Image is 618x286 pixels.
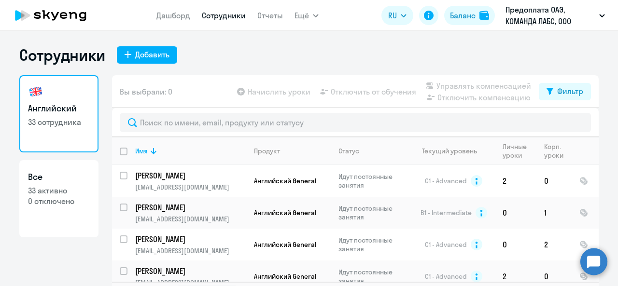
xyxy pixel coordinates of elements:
[120,86,172,97] span: Вы выбрали: 0
[135,49,169,60] div: Добавить
[254,147,280,155] div: Продукт
[495,197,536,229] td: 0
[28,171,90,183] h3: Все
[135,170,246,181] a: [PERSON_NAME]
[120,113,591,132] input: Поиск по имени, email, продукту или статусу
[413,147,494,155] div: Текущий уровень
[135,246,246,255] p: [EMAIL_ADDRESS][DOMAIN_NAME]
[135,266,246,276] a: [PERSON_NAME]
[135,170,244,181] p: [PERSON_NAME]
[495,165,536,197] td: 2
[388,10,397,21] span: RU
[501,4,610,27] button: Предоплата ОАЭ, КОМАНДА ЛАБС, ООО
[28,196,90,206] p: 0 отключено
[117,46,177,64] button: Добавить
[19,160,98,237] a: Все33 активно0 отключено
[338,172,405,190] p: Идут постоянные занятия
[338,268,405,285] p: Идут постоянные занятия
[202,11,246,20] a: Сотрудники
[536,229,572,260] td: 2
[557,85,583,97] div: Фильтр
[536,165,572,197] td: 0
[479,11,489,20] img: balance
[257,11,283,20] a: Отчеты
[254,208,316,217] span: Английский General
[544,142,571,160] div: Корп. уроки
[135,234,246,245] a: [PERSON_NAME]
[295,6,319,25] button: Ещё
[421,208,472,217] span: B1 - Intermediate
[295,10,309,21] span: Ещё
[254,272,316,281] span: Английский General
[381,6,413,25] button: RU
[135,183,246,191] p: [EMAIL_ADDRESS][DOMAIN_NAME]
[135,202,244,213] p: [PERSON_NAME]
[28,117,90,127] p: 33 сотрудника
[135,234,244,245] p: [PERSON_NAME]
[135,215,246,223] p: [EMAIL_ADDRESS][DOMAIN_NAME]
[19,75,98,152] a: Английский33 сотрудника
[19,45,105,65] h1: Сотрудники
[495,229,536,260] td: 0
[135,266,244,276] p: [PERSON_NAME]
[422,147,477,155] div: Текущий уровень
[135,202,246,213] a: [PERSON_NAME]
[539,83,591,100] button: Фильтр
[506,4,595,27] p: Предоплата ОАЭ, КОМАНДА ЛАБС, ООО
[444,6,495,25] button: Балансbalance
[254,240,316,249] span: Английский General
[28,102,90,115] h3: Английский
[338,147,359,155] div: Статус
[450,10,476,21] div: Баланс
[425,272,467,281] span: C1 - Advanced
[28,84,43,99] img: english
[425,177,467,185] span: C1 - Advanced
[135,147,148,155] div: Имя
[338,204,405,221] p: Идут постоянные занятия
[28,185,90,196] p: 33 активно
[536,197,572,229] td: 1
[254,177,316,185] span: Английский General
[156,11,190,20] a: Дашборд
[425,240,467,249] span: C1 - Advanced
[338,236,405,253] p: Идут постоянные занятия
[135,147,246,155] div: Имя
[503,142,536,160] div: Личные уроки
